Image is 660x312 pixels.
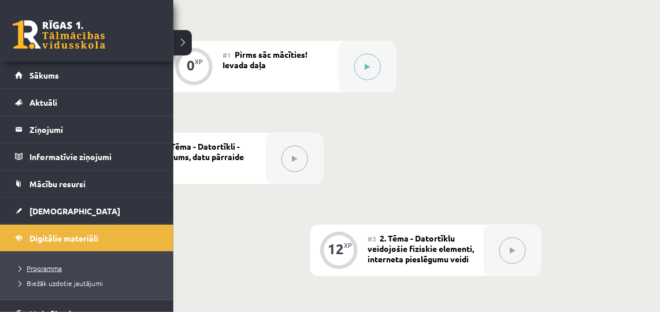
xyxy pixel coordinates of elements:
[14,278,162,288] a: Biežāk uzdotie jautājumi
[29,179,86,189] span: Mācību resursi
[29,116,159,143] legend: Ziņojumi
[15,225,159,251] a: Digitālie materiāli
[328,244,344,254] div: 12
[29,233,98,243] span: Digitālie materiāli
[15,170,159,197] a: Mācību resursi
[15,198,159,224] a: [DEMOGRAPHIC_DATA]
[187,60,195,70] div: 0
[223,50,232,60] span: #1
[195,58,203,65] div: XP
[223,49,308,70] span: Pirms sāc mācīties! Ievada daļa
[368,234,377,243] span: #3
[15,89,159,116] a: Aktuāli
[15,116,159,143] a: Ziņojumi
[29,143,159,170] legend: Informatīvie ziņojumi
[15,143,159,170] a: Informatīvie ziņojumi
[13,20,105,49] a: Rīgas 1. Tālmācības vidusskola
[14,278,103,288] span: Biežāk uzdotie jautājumi
[15,62,159,88] a: Sākums
[150,141,244,162] span: 1. Tēma - Datortīkli - Iedalījums, datu pārraide
[344,242,353,248] div: XP
[368,233,474,264] span: 2. Tēma - Datortīklu veidojošie fiziskie elementi, interneta pieslēgumu veidi
[29,70,59,80] span: Sākums
[29,206,120,216] span: [DEMOGRAPHIC_DATA]
[29,97,57,107] span: Aktuāli
[14,263,162,273] a: Programma
[14,263,62,273] span: Programma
